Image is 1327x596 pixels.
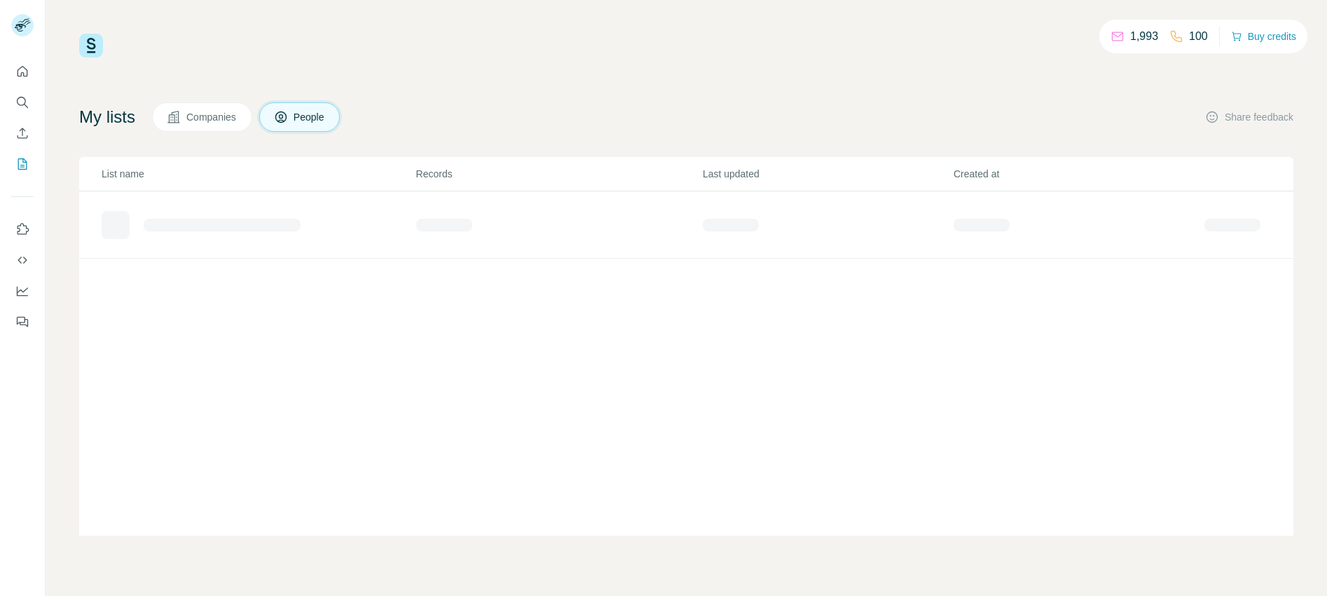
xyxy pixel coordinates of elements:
button: Feedback [11,309,34,334]
button: Dashboard [11,278,34,304]
img: Surfe Logo [79,34,103,57]
button: Enrich CSV [11,121,34,146]
p: Created at [954,167,1203,181]
button: Use Surfe on LinkedIn [11,217,34,242]
p: List name [102,167,415,181]
button: My lists [11,151,34,177]
span: Companies [186,110,238,124]
p: 1,993 [1130,28,1158,45]
button: Share feedback [1205,110,1293,124]
p: 100 [1189,28,1208,45]
button: Quick start [11,59,34,84]
span: People [294,110,326,124]
button: Search [11,90,34,115]
p: Records [416,167,701,181]
button: Use Surfe API [11,248,34,273]
p: Last updated [703,167,952,181]
h4: My lists [79,106,135,128]
button: Buy credits [1231,27,1296,46]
